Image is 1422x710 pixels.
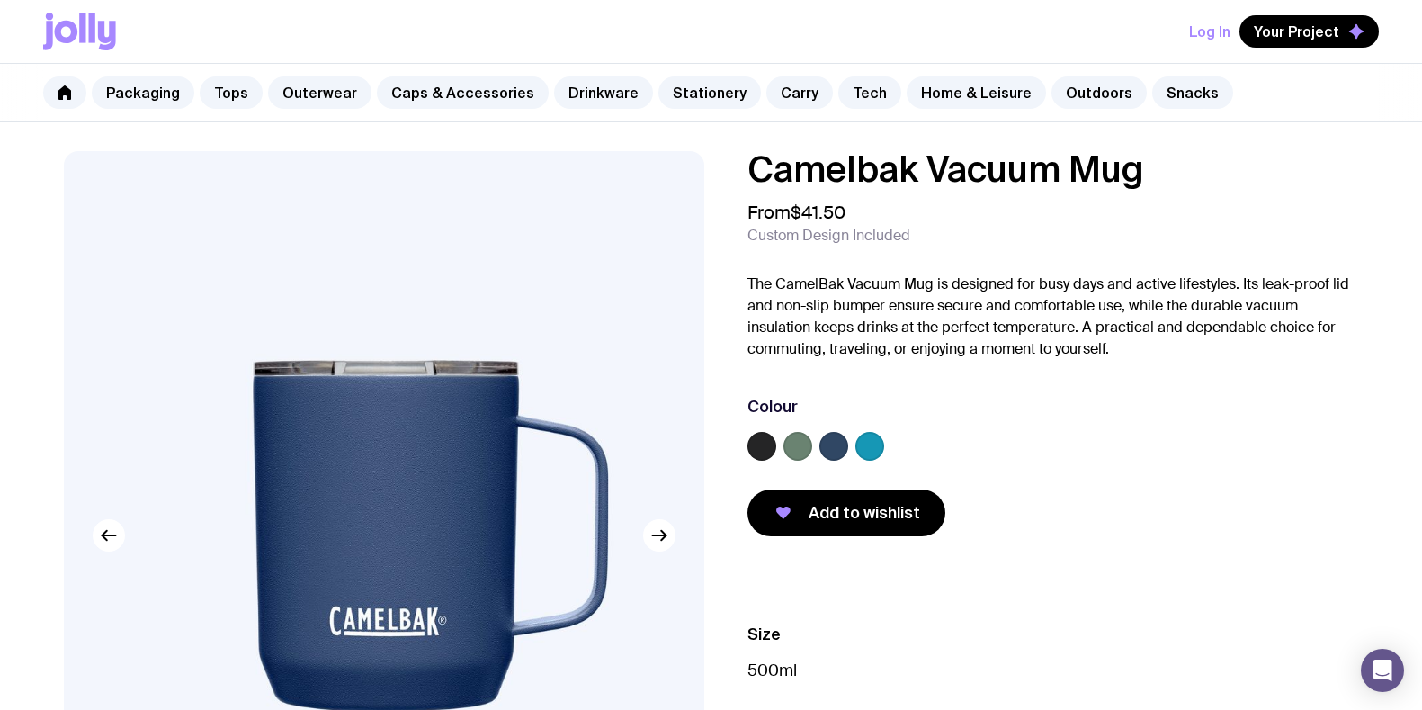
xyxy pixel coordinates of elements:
[1189,15,1230,48] button: Log In
[747,274,1359,360] p: The CamelBak Vacuum Mug is designed for busy days and active lifestyles. Its leak-proof lid and n...
[747,660,1359,681] p: 500ml
[200,76,263,109] a: Tops
[1361,649,1404,692] div: Open Intercom Messenger
[747,490,945,536] button: Add to wishlist
[268,76,371,109] a: Outerwear
[658,76,761,109] a: Stationery
[377,76,549,109] a: Caps & Accessories
[766,76,833,109] a: Carry
[747,396,798,418] h3: Colour
[791,201,845,224] span: $41.50
[747,624,1359,645] h3: Size
[907,76,1046,109] a: Home & Leisure
[1239,15,1379,48] button: Your Project
[1152,76,1233,109] a: Snacks
[747,202,845,223] span: From
[747,227,910,245] span: Custom Design Included
[1051,76,1147,109] a: Outdoors
[838,76,901,109] a: Tech
[554,76,653,109] a: Drinkware
[1254,22,1339,40] span: Your Project
[809,502,920,524] span: Add to wishlist
[92,76,194,109] a: Packaging
[747,151,1359,187] h1: Camelbak Vacuum Mug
